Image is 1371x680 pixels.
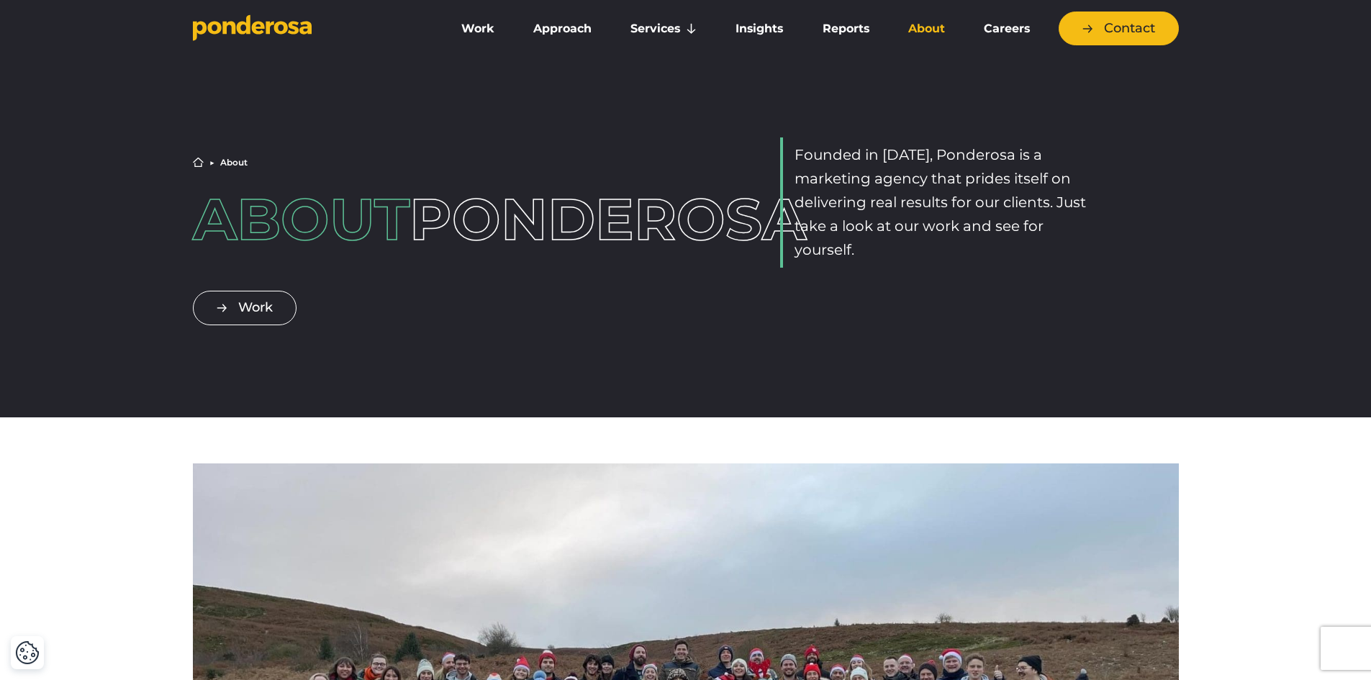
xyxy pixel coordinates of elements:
[795,143,1095,262] p: Founded in [DATE], Ponderosa is a marketing agency that prides itself on delivering real results ...
[209,158,214,167] li: ▶︎
[614,14,713,44] a: Services
[193,191,591,248] h1: Ponderosa
[193,14,423,43] a: Go to homepage
[193,291,297,325] a: Work
[1059,12,1179,45] a: Contact
[15,640,40,665] img: Revisit consent button
[806,14,886,44] a: Reports
[967,14,1046,44] a: Careers
[193,184,410,254] span: About
[719,14,800,44] a: Insights
[15,640,40,665] button: Cookie Settings
[193,157,204,168] a: Home
[445,14,511,44] a: Work
[892,14,961,44] a: About
[517,14,608,44] a: Approach
[220,158,248,167] li: About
